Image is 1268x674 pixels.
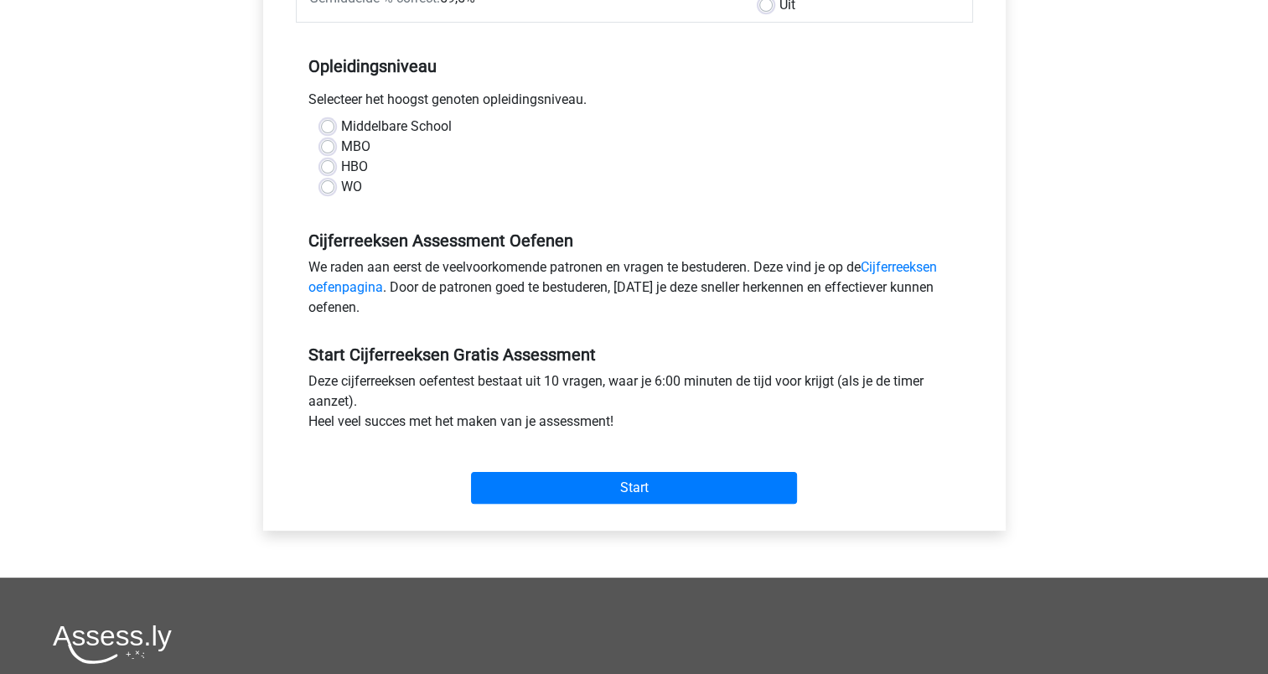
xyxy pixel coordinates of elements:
img: Assessly logo [53,625,172,664]
div: Deze cijferreeksen oefentest bestaat uit 10 vragen, waar je 6:00 minuten de tijd voor krijgt (als... [296,371,973,438]
input: Start [471,472,797,504]
h5: Cijferreeksen Assessment Oefenen [308,231,960,251]
label: HBO [341,157,368,177]
label: Middelbare School [341,117,452,137]
h5: Start Cijferreeksen Gratis Assessment [308,345,960,365]
label: WO [341,177,362,197]
label: MBO [341,137,370,157]
div: We raden aan eerst de veelvoorkomende patronen en vragen te bestuderen. Deze vind je op de . Door... [296,257,973,324]
div: Selecteer het hoogst genoten opleidingsniveau. [296,90,973,117]
h5: Opleidingsniveau [308,49,960,83]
